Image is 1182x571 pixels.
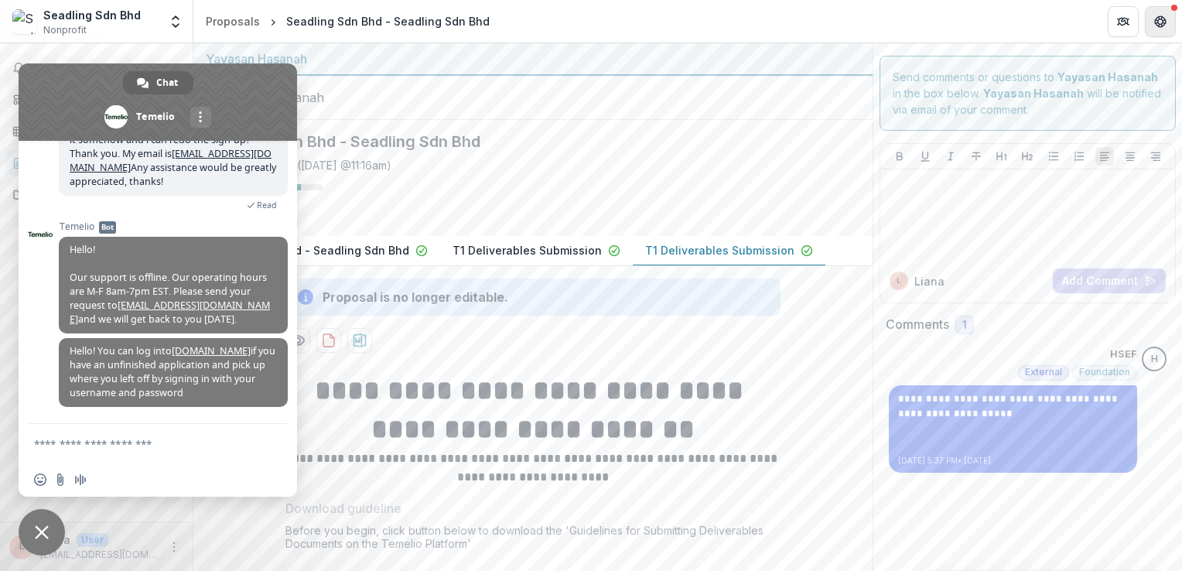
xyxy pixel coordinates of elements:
[1044,147,1063,166] button: Bullet List
[227,157,391,173] div: Saved [DATE] ( [DATE] @ 11:16am )
[43,23,87,37] span: Nonprofit
[12,9,37,34] img: Seadling Sdn Bhd
[1095,147,1114,166] button: Align Left
[1070,147,1088,166] button: Ordered List
[941,147,960,166] button: Italicize
[992,147,1011,166] button: Heading 1
[206,13,260,29] div: Proposals
[70,147,272,174] a: [EMAIL_ADDRESS][DOMAIN_NAME]
[1053,268,1166,293] button: Add Comment
[1025,367,1062,378] span: External
[347,328,372,353] button: download-proposal
[70,243,270,326] span: Hello! Our support is offline. Our operating hours are M-F 8am-7pm EST. Please send your request ...
[1110,347,1137,362] p: HSEF
[645,242,794,258] p: T1 Deliverables Submission
[886,317,949,332] h2: Comments
[70,344,275,399] span: Hello! You can log into if you have an unfinished application and pick up where you left off by s...
[1079,367,1130,378] span: Foundation
[285,524,781,556] div: Before you begin, click button below to download the 'Guidelines for Submitting Deliverables Docu...
[74,474,87,486] span: Audio message
[453,242,602,258] p: T1 Deliverables Submission
[898,455,1128,467] p: [DATE] 5:37 PM • [DATE]
[323,288,508,306] div: Proposal is no longer editable.
[165,6,186,37] button: Open entity switcher
[286,13,490,29] div: Seadling Sdn Bhd - Seadling Sdn Bhd
[257,200,277,210] span: Read
[40,548,159,562] p: [EMAIL_ADDRESS][DOMAIN_NAME]
[206,242,409,258] p: Seadling Sdn Bhd - Seadling Sdn Bhd
[6,87,186,112] a: Dashboard
[1057,70,1158,84] strong: Yayasan Hasanah
[165,538,183,556] button: More
[200,10,496,32] nav: breadcrumb
[1121,147,1139,166] button: Align Center
[1018,147,1037,166] button: Heading 2
[897,277,901,285] div: Liana
[1108,6,1139,37] button: Partners
[156,71,178,94] span: Chat
[6,150,186,176] a: Proposals
[285,328,310,353] button: Preview f534fab9-9973-45aa-9ef6-cf39e091497d-2.pdf
[285,499,401,518] p: Download guideline
[77,533,108,547] p: User
[967,147,986,166] button: Strike
[34,424,251,463] textarea: Compose your message...
[1146,147,1165,166] button: Align Right
[6,56,186,80] button: Notifications
[890,147,909,166] button: Bold
[99,221,116,234] span: Bot
[19,509,65,556] a: Close chat
[206,132,835,151] h2: Seadling Sdn Bhd - Seadling Sdn Bhd
[34,474,46,486] span: Insert an emoji
[206,50,860,68] div: Yayasan Hasanah
[962,319,967,332] span: 1
[914,273,945,289] p: Liana
[123,71,193,94] a: Chat
[172,344,251,357] a: [DOMAIN_NAME]
[6,182,186,207] a: Documents
[1151,354,1158,364] div: HSEF
[59,221,288,232] span: Temelio
[6,118,186,144] a: Tasks
[1145,6,1176,37] button: Get Help
[880,56,1176,131] div: Send comments or questions to in the box below. will be notified via email of your comment.
[200,10,266,32] a: Proposals
[916,147,934,166] button: Underline
[31,62,180,75] span: Notifications
[70,299,270,326] a: [EMAIL_ADDRESS][DOMAIN_NAME]
[54,474,67,486] span: Send a file
[43,7,141,23] div: Seadling Sdn Bhd
[316,328,341,353] button: download-proposal
[983,87,1084,100] strong: Yayasan Hasanah
[19,542,25,552] div: Liana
